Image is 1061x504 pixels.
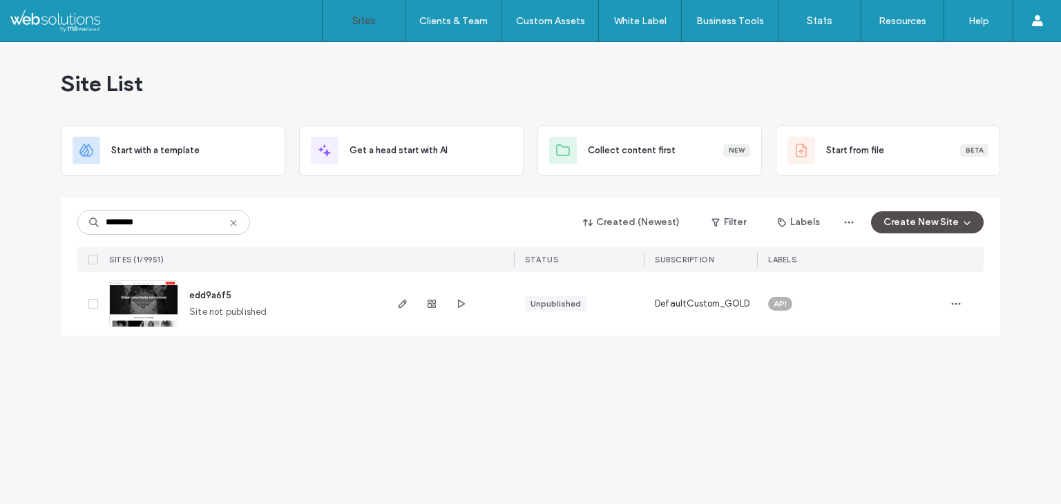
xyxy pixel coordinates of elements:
span: SUBSCRIPTION [655,255,714,264]
label: Custom Assets [516,15,585,27]
div: Beta [960,144,988,157]
div: Get a head start with AI [299,125,524,176]
div: Unpublished [530,298,581,310]
span: LABELS [768,255,796,264]
div: Start with a template [61,125,285,176]
div: Start from fileBeta [776,125,1000,176]
button: Labels [765,211,832,233]
span: Start from file [826,144,884,157]
label: Stats [807,14,832,27]
span: STATUS [525,255,558,264]
span: SITES (1/9951) [109,255,164,264]
span: Help [31,10,59,22]
label: Help [968,15,989,27]
div: New [723,144,750,157]
label: Resources [879,15,926,27]
span: DefaultCustom_GOLD [655,297,750,311]
label: Sites [352,14,376,27]
span: Site List [61,70,143,97]
label: White Label [614,15,667,27]
span: Get a head start with AI [350,144,448,157]
label: Clients & Team [419,15,488,27]
button: Filter [698,211,760,233]
span: Site not published [189,305,267,319]
button: Created (Newest) [571,211,692,233]
button: Create New Site [871,211,984,233]
div: Collect content firstNew [537,125,762,176]
label: Business Tools [696,15,764,27]
a: edd9a6f5 [189,290,231,300]
span: API [774,298,787,310]
span: Collect content first [588,144,676,157]
span: Start with a template [111,144,200,157]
